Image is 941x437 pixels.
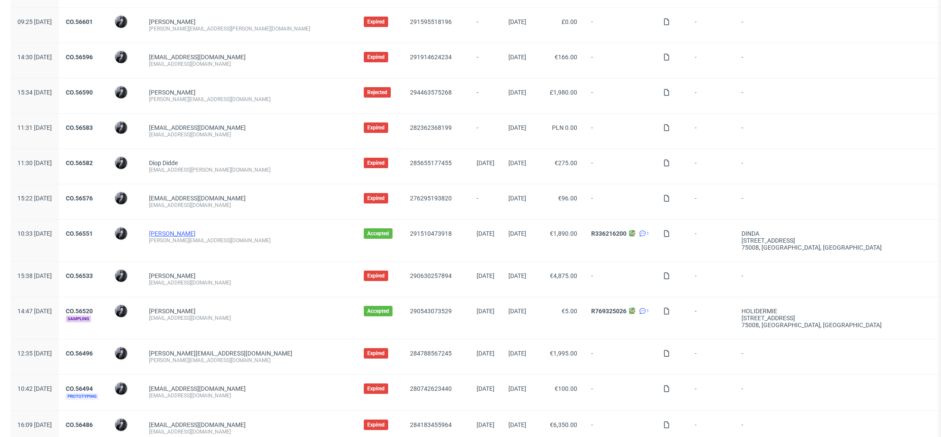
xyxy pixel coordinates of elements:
[149,428,350,435] div: [EMAIL_ADDRESS][DOMAIN_NAME]
[149,230,196,237] a: [PERSON_NAME]
[367,54,385,61] span: Expired
[477,350,494,357] span: [DATE]
[66,350,93,357] a: CO.56496
[17,385,52,392] span: 10:42 [DATE]
[591,385,649,400] span: -
[17,18,52,25] span: 09:25 [DATE]
[508,350,526,357] span: [DATE]
[477,54,494,68] span: -
[66,393,98,400] span: Prototyping
[741,89,928,103] span: -
[477,18,494,32] span: -
[149,279,350,286] div: [EMAIL_ADDRESS][DOMAIN_NAME]
[741,272,928,286] span: -
[149,315,350,322] div: [EMAIL_ADDRESS][DOMAIN_NAME]
[591,89,649,103] span: -
[741,421,928,435] span: -
[477,272,494,279] span: [DATE]
[591,272,649,286] span: -
[508,54,526,61] span: [DATE]
[66,195,93,202] a: CO.56576
[66,54,93,61] a: CO.56596
[477,421,494,428] span: [DATE]
[149,308,196,315] a: [PERSON_NAME]
[591,18,649,32] span: -
[115,270,127,282] img: Philippe Dubuy
[17,124,52,131] span: 11:31 [DATE]
[66,124,93,131] a: CO.56583
[741,237,928,244] div: [STREET_ADDRESS]
[410,159,452,166] a: 285655177455
[741,244,928,251] div: 75008, [GEOGRAPHIC_DATA] , [GEOGRAPHIC_DATA]
[741,124,928,138] span: -
[367,230,389,237] span: Accepted
[149,350,292,357] span: [PERSON_NAME][EMAIL_ADDRESS][DOMAIN_NAME]
[115,192,127,204] img: Philippe Dubuy
[741,315,928,322] div: [STREET_ADDRESS]
[410,54,452,61] a: 291914624234
[367,308,389,315] span: Accepted
[367,18,385,25] span: Expired
[367,159,385,166] span: Expired
[66,89,93,96] a: CO.56590
[17,272,52,279] span: 15:38 [DATE]
[562,308,577,315] span: €5.00
[562,18,577,25] span: £0.00
[149,202,350,209] div: [EMAIL_ADDRESS][DOMAIN_NAME]
[115,419,127,431] img: Philippe Dubuy
[508,272,526,279] span: [DATE]
[508,230,526,237] span: [DATE]
[410,385,452,392] a: 280742623440
[115,305,127,317] img: Philippe Dubuy
[149,25,350,32] div: [PERSON_NAME][EMAIL_ADDRESS][PERSON_NAME][DOMAIN_NAME]
[66,230,93,237] a: CO.56551
[17,54,52,61] span: 14:30 [DATE]
[410,272,452,279] a: 290630257894
[149,357,350,364] div: [PERSON_NAME][EMAIL_ADDRESS][DOMAIN_NAME]
[550,272,577,279] span: €4,875.00
[149,131,350,138] div: [EMAIL_ADDRESS][DOMAIN_NAME]
[508,421,526,428] span: [DATE]
[115,157,127,169] img: Philippe Dubuy
[410,18,452,25] a: 291595518196
[508,124,526,131] span: [DATE]
[149,166,350,173] div: [EMAIL_ADDRESS][PERSON_NAME][DOMAIN_NAME]
[508,385,526,392] span: [DATE]
[17,195,52,202] span: 15:22 [DATE]
[17,159,52,166] span: 11:30 [DATE]
[149,61,350,68] div: [EMAIL_ADDRESS][DOMAIN_NAME]
[115,383,127,395] img: Philippe Dubuy
[410,124,452,131] a: 282362368199
[410,230,452,237] a: 291510473918
[115,227,127,240] img: Philippe Dubuy
[558,195,577,202] span: €96.00
[115,86,127,98] img: Philippe Dubuy
[477,308,494,315] span: [DATE]
[477,89,494,103] span: -
[695,89,728,103] span: -
[741,230,928,237] div: DINDA
[555,54,577,61] span: €166.00
[741,159,928,173] span: -
[115,16,127,28] img: Philippe Dubuy
[149,159,178,166] a: Diop Didde
[149,385,246,392] span: [EMAIL_ADDRESS][DOMAIN_NAME]
[410,308,452,315] a: 290543073529
[508,18,526,25] span: [DATE]
[695,421,728,435] span: -
[591,350,649,364] span: -
[637,230,649,237] a: 1
[149,272,196,279] a: [PERSON_NAME]
[695,230,728,251] span: -
[17,230,52,237] span: 10:33 [DATE]
[695,159,728,173] span: -
[17,89,52,96] span: 15:34 [DATE]
[695,54,728,68] span: -
[741,54,928,68] span: -
[741,350,928,364] span: -
[741,308,928,315] div: HOLIDERMIE
[477,385,494,392] span: [DATE]
[367,350,385,357] span: Expired
[367,195,385,202] span: Expired
[367,421,385,428] span: Expired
